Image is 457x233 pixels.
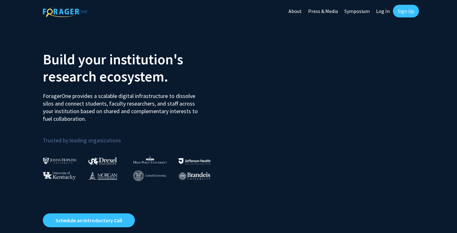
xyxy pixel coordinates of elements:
[43,128,224,145] p: Trusted by leading organizations
[133,171,166,181] img: Cornell University
[88,172,117,180] img: Morgan State University
[179,172,210,180] img: Brandeis University
[179,158,210,164] img: Thomas Jefferson University
[43,158,76,164] img: Johns Hopkins University
[133,156,167,164] img: High Point University
[393,5,419,17] a: Sign Up
[43,87,202,123] p: ForagerOne provides a scalable digital infrastructure to dissolve silos and connect students, fac...
[88,157,117,165] img: Drexel University
[43,6,87,17] img: ForagerOne Logo
[43,213,135,227] a: Opens in a new tab
[43,51,224,85] h2: Build your institution's research ecosystem.
[43,172,76,180] img: University of Kentucky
